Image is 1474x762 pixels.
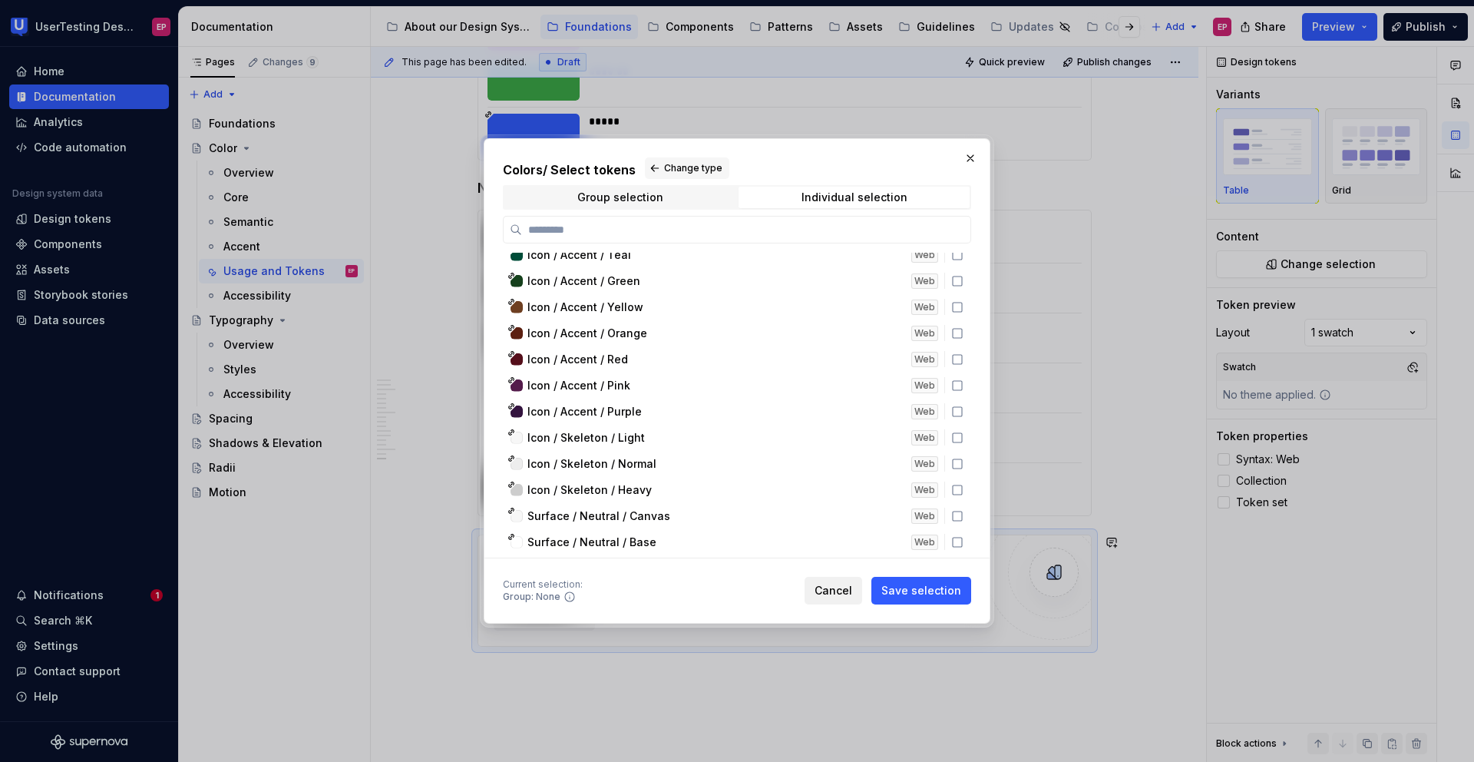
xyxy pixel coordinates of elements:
[527,456,656,472] span: Icon / Skeleton / Normal
[503,578,583,591] div: Current selection :
[527,326,647,341] span: Icon / Accent / Orange
[911,326,938,341] div: Web
[911,300,938,315] div: Web
[801,191,907,204] div: Individual selection
[503,157,971,179] h2: Colors / Select tokens
[527,430,645,446] span: Icon / Skeleton / Light
[871,577,971,605] button: Save selection
[503,591,560,603] div: Group: None
[911,482,938,498] div: Web
[527,247,631,263] span: Icon / Accent / Teal
[527,352,628,367] span: Icon / Accent / Red
[527,300,643,315] span: Icon / Accent / Yellow
[911,273,938,289] div: Web
[527,482,652,498] span: Icon / Skeleton / Heavy
[911,378,938,393] div: Web
[911,404,938,419] div: Web
[527,535,656,550] span: Surface / Neutral / Base
[645,157,729,179] button: Change type
[911,456,938,472] div: Web
[815,583,852,598] span: Cancel
[805,577,862,605] button: Cancel
[527,273,640,289] span: Icon / Accent / Green
[664,162,722,174] span: Change type
[577,191,663,204] div: Group selection
[911,509,938,524] div: Web
[911,352,938,367] div: Web
[911,535,938,550] div: Web
[911,430,938,446] div: Web
[911,247,938,263] div: Web
[527,404,642,419] span: Icon / Accent / Purple
[527,509,670,524] span: Surface / Neutral / Canvas
[527,378,630,393] span: Icon / Accent / Pink
[881,583,961,598] span: Save selection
